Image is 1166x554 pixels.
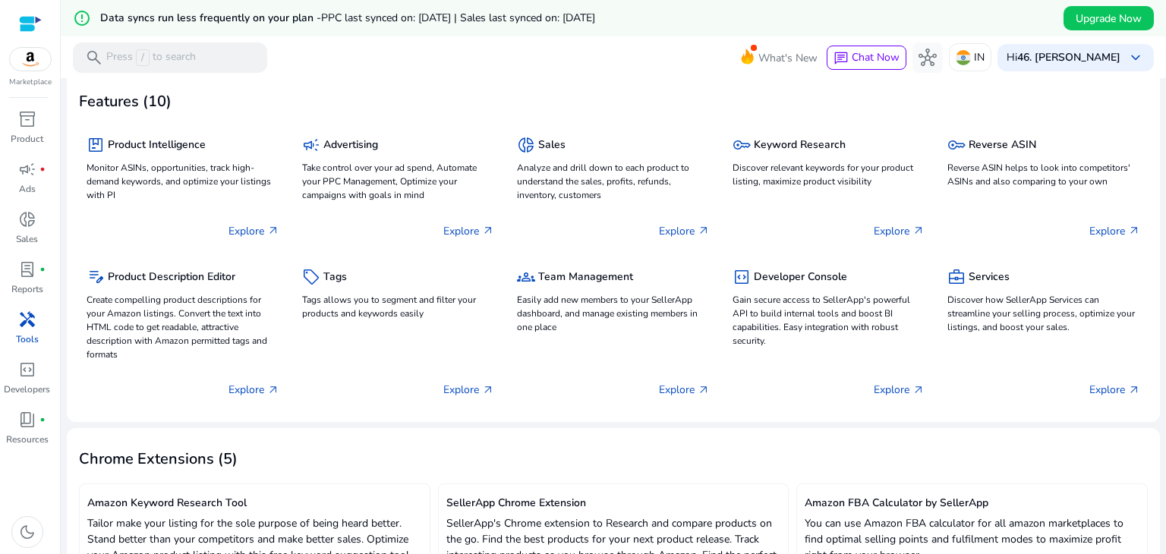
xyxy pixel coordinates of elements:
span: arrow_outward [698,225,710,237]
p: Create compelling product descriptions for your Amazon listings. Convert the text into HTML code ... [87,293,279,361]
span: code_blocks [733,268,751,286]
span: fiber_manual_record [39,166,46,172]
p: Resources [6,433,49,446]
p: Press to search [106,49,196,66]
h5: Developer Console [754,271,847,284]
h5: Reverse ASIN [969,139,1036,152]
p: Reports [11,282,43,296]
span: / [136,49,150,66]
h3: Features (10) [79,93,172,111]
h5: Advertising [323,139,378,152]
span: chat [834,51,849,66]
p: Hi [1007,52,1120,63]
h3: Chrome Extensions (5) [79,450,238,468]
span: groups [517,268,535,286]
p: Explore [874,382,925,398]
span: edit_note [87,268,105,286]
button: chatChat Now [827,46,906,70]
span: key [947,136,966,154]
p: Discover relevant keywords for your product listing, maximize product visibility [733,161,925,188]
p: Explore [659,382,710,398]
p: Product [11,132,43,146]
h5: Data syncs run less frequently on your plan - [100,12,595,25]
span: PPC last synced on: [DATE] | Sales last synced on: [DATE] [321,11,595,25]
h5: Team Management [538,271,633,284]
img: amazon.svg [10,48,51,71]
p: Explore [1089,223,1140,239]
span: Chat Now [852,50,900,65]
span: fiber_manual_record [39,266,46,272]
button: Upgrade Now [1064,6,1154,30]
span: campaign [18,160,36,178]
mat-icon: error_outline [73,9,91,27]
p: Marketplace [9,77,52,88]
img: in.svg [956,50,971,65]
span: arrow_outward [267,225,279,237]
p: Tools [16,332,39,346]
span: fiber_manual_record [39,417,46,423]
p: IN [974,44,985,71]
h5: Product Intelligence [108,139,206,152]
span: donut_small [517,136,535,154]
p: Explore [659,223,710,239]
span: sell [302,268,320,286]
h5: Keyword Research [754,139,846,152]
button: hub [912,42,943,73]
p: Ads [19,182,36,196]
span: arrow_outward [912,384,925,396]
span: campaign [302,136,320,154]
span: arrow_outward [1128,384,1140,396]
h5: Services [969,271,1010,284]
h5: Amazon Keyword Research Tool [87,497,422,510]
span: arrow_outward [482,384,494,396]
span: hub [919,49,937,67]
span: dark_mode [18,523,36,541]
p: Explore [443,223,494,239]
span: arrow_outward [482,225,494,237]
span: inventory_2 [18,110,36,128]
b: 46. [PERSON_NAME] [1017,50,1120,65]
span: donut_small [18,210,36,228]
span: handyman [18,310,36,329]
h5: Product Description Editor [108,271,235,284]
p: Take control over your ad spend, Automate your PPC Management, Optimize your campaigns with goals... [302,161,495,202]
span: lab_profile [18,260,36,279]
p: Developers [4,382,50,396]
h5: Tags [323,271,347,284]
p: Tags allows you to segment and filter your products and keywords easily [302,293,495,320]
p: Explore [443,382,494,398]
p: Explore [874,223,925,239]
span: book_4 [18,411,36,429]
span: arrow_outward [698,384,710,396]
h5: SellerApp Chrome Extension [446,497,781,510]
span: Upgrade Now [1076,11,1142,27]
span: key [733,136,751,154]
p: Gain secure access to SellerApp's powerful API to build internal tools and boost BI capabilities.... [733,293,925,348]
span: arrow_outward [1128,225,1140,237]
span: package [87,136,105,154]
h5: Amazon FBA Calculator by SellerApp [805,497,1139,510]
span: code_blocks [18,360,36,379]
p: Easily add new members to your SellerApp dashboard, and manage existing members in one place [517,293,710,334]
span: What's New [758,45,818,71]
p: Analyze and drill down to each product to understand the sales, profits, refunds, inventory, cust... [517,161,710,202]
h5: Sales [538,139,566,152]
p: Explore [1089,382,1140,398]
span: business_center [947,268,966,286]
span: keyboard_arrow_down [1127,49,1145,67]
span: arrow_outward [267,384,279,396]
p: Monitor ASINs, opportunities, track high-demand keywords, and optimize your listings with PI [87,161,279,202]
p: Sales [16,232,38,246]
p: Discover how SellerApp Services can streamline your selling process, optimize your listings, and ... [947,293,1140,334]
p: Explore [228,223,279,239]
p: Reverse ASIN helps to look into competitors' ASINs and also comparing to your own [947,161,1140,188]
span: arrow_outward [912,225,925,237]
p: Explore [228,382,279,398]
span: search [85,49,103,67]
